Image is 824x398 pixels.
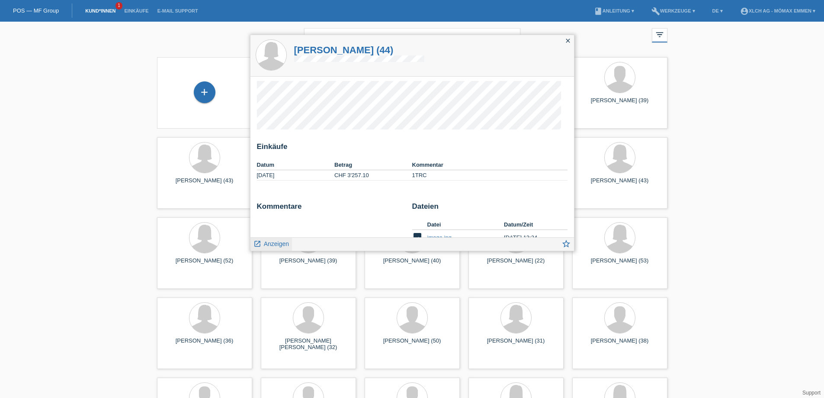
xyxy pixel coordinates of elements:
[120,8,153,13] a: Einkäufe
[504,220,555,230] th: Datum/Zeit
[81,8,120,13] a: Kund*innen
[304,28,520,49] input: Suche...
[802,390,821,396] a: Support
[13,7,59,14] a: POS — MF Group
[504,230,555,246] td: [DATE] 13:24
[736,8,820,13] a: account_circleXLCH AG - Mömax Emmen ▾
[164,177,245,191] div: [PERSON_NAME] (43)
[164,337,245,351] div: [PERSON_NAME] (36)
[257,142,568,155] h2: Einkäufe
[740,7,749,16] i: account_circle
[294,45,424,55] a: [PERSON_NAME] (44)
[427,234,452,241] a: image.jpg
[561,239,571,249] i: star_border
[475,337,557,351] div: [PERSON_NAME] (31)
[579,177,660,191] div: [PERSON_NAME] (43)
[708,8,727,13] a: DE ▾
[372,257,453,271] div: [PERSON_NAME] (40)
[655,30,664,39] i: filter_list
[334,160,412,170] th: Betrag
[372,337,453,351] div: [PERSON_NAME] (50)
[334,170,412,181] td: CHF 3'257.10
[164,257,245,271] div: [PERSON_NAME] (52)
[257,160,335,170] th: Datum
[647,8,699,13] a: buildWerkzeuge ▾
[579,97,660,111] div: [PERSON_NAME] (39)
[590,8,638,13] a: bookAnleitung ▾
[268,257,349,271] div: [PERSON_NAME] (39)
[651,7,660,16] i: build
[194,85,215,100] div: Kund*in hinzufügen
[412,202,568,215] h2: Dateien
[564,37,571,44] i: close
[579,337,660,351] div: [PERSON_NAME] (38)
[268,337,349,351] div: [PERSON_NAME] [PERSON_NAME] (32)
[412,170,568,181] td: 1TRC
[412,160,568,170] th: Kommentar
[475,257,557,271] div: [PERSON_NAME] (22)
[264,240,289,247] span: Anzeigen
[253,238,289,249] a: launch Anzeigen
[579,257,660,271] div: [PERSON_NAME] (53)
[115,2,122,10] span: 1
[427,220,504,230] th: Datei
[257,170,335,181] td: [DATE]
[561,240,571,251] a: star_border
[153,8,202,13] a: E-Mail Support
[412,232,423,242] i: image
[594,7,603,16] i: book
[253,240,261,248] i: launch
[257,202,406,215] h2: Kommentare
